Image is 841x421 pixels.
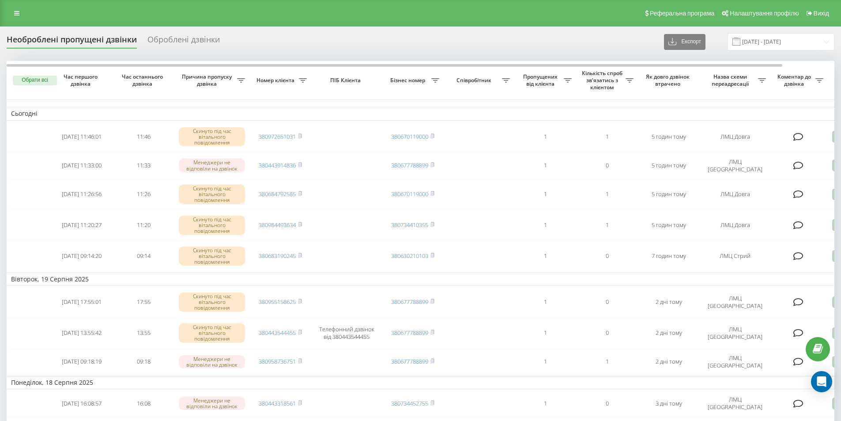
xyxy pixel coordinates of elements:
[51,211,113,240] td: [DATE] 11:20:27
[254,77,299,84] span: Номер клієнта
[179,323,245,343] div: Скинуто під час вітального повідомлення
[259,252,296,260] a: 380683190245
[179,127,245,147] div: Скинуто під час вітального повідомлення
[638,319,700,348] td: 2 дні тому
[514,242,576,271] td: 1
[179,185,245,204] div: Скинуто під час вітального повідомлення
[576,153,638,178] td: 0
[638,288,700,317] td: 2 дні тому
[700,180,770,209] td: ЛМЦ Довга
[581,70,626,91] span: Кількість спроб зв'язатись з клієнтом
[113,153,174,178] td: 11:33
[638,153,700,178] td: 5 годин тому
[113,211,174,240] td: 11:20
[13,76,57,85] button: Обрати всі
[113,288,174,317] td: 17:55
[7,35,137,49] div: Необроблені пропущені дзвінки
[700,319,770,348] td: ЛМЦ [GEOGRAPHIC_DATA]
[51,288,113,317] td: [DATE] 17:55:01
[700,211,770,240] td: ЛМЦ Довга
[259,221,296,229] a: 380984493634
[113,122,174,152] td: 11:46
[259,298,296,306] a: 380955158625
[638,211,700,240] td: 5 годин тому
[51,242,113,271] td: [DATE] 09:14:20
[51,153,113,178] td: [DATE] 11:33:00
[179,73,237,87] span: Причина пропуску дзвінка
[700,349,770,374] td: ЛМЦ [GEOGRAPHIC_DATA]
[58,73,106,87] span: Час першого дзвінка
[700,122,770,152] td: ЛМЦ Довга
[811,371,832,392] div: Open Intercom Messenger
[700,242,770,271] td: ЛМЦ Стрий
[113,319,174,348] td: 13:55
[514,153,576,178] td: 1
[704,73,758,87] span: Назва схеми переадресації
[664,34,705,50] button: Експорт
[113,242,174,271] td: 09:14
[179,397,245,410] div: Менеджери не відповіли на дзвінок
[514,391,576,416] td: 1
[638,242,700,271] td: 7 годин тому
[576,391,638,416] td: 0
[700,288,770,317] td: ЛМЦ [GEOGRAPHIC_DATA]
[311,319,382,348] td: Телефонний дзвінок від 380443544455
[391,357,428,365] a: 380677788899
[51,122,113,152] td: [DATE] 11:46:01
[179,159,245,172] div: Менеджери не відповіли на дзвінок
[576,122,638,152] td: 1
[391,221,428,229] a: 380734410355
[259,190,296,198] a: 380684792585
[259,399,296,407] a: 380443318561
[179,292,245,312] div: Скинуто під час вітального повідомлення
[113,391,174,416] td: 16:08
[319,77,374,84] span: ПІБ Клієнта
[120,73,167,87] span: Час останнього дзвінка
[179,355,245,368] div: Менеджери не відповіли на дзвінок
[391,399,428,407] a: 380734452755
[179,247,245,266] div: Скинуто під час вітального повідомлення
[448,77,502,84] span: Співробітник
[638,180,700,209] td: 5 годин тому
[386,77,431,84] span: Бізнес номер
[514,288,576,317] td: 1
[650,10,715,17] span: Реферальна програма
[514,122,576,152] td: 1
[514,211,576,240] td: 1
[51,349,113,374] td: [DATE] 09:18:19
[514,319,576,348] td: 1
[514,349,576,374] td: 1
[259,133,296,140] a: 380972651031
[519,73,564,87] span: Пропущених від клієнта
[391,161,428,169] a: 380677788899
[814,10,829,17] span: Вихід
[576,288,638,317] td: 0
[391,190,428,198] a: 380670119000
[113,180,174,209] td: 11:26
[391,252,428,260] a: 380630210103
[576,242,638,271] td: 0
[391,329,428,337] a: 380677788899
[730,10,799,17] span: Налаштування профілю
[638,349,700,374] td: 2 дні тому
[391,133,428,140] a: 380670119000
[147,35,220,49] div: Оброблені дзвінки
[576,180,638,209] td: 1
[259,161,296,169] a: 380443914836
[51,180,113,209] td: [DATE] 11:26:56
[259,357,296,365] a: 380958736751
[51,391,113,416] td: [DATE] 16:08:57
[638,391,700,416] td: 3 дні тому
[700,391,770,416] td: ЛМЦ [GEOGRAPHIC_DATA]
[179,216,245,235] div: Скинуто під час вітального повідомлення
[514,180,576,209] td: 1
[576,319,638,348] td: 0
[775,73,815,87] span: Коментар до дзвінка
[700,153,770,178] td: ЛМЦ [GEOGRAPHIC_DATA]
[391,298,428,306] a: 380677788899
[645,73,693,87] span: Як довго дзвінок втрачено
[259,329,296,337] a: 380443544455
[638,122,700,152] td: 5 годин тому
[51,319,113,348] td: [DATE] 13:55:42
[113,349,174,374] td: 09:18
